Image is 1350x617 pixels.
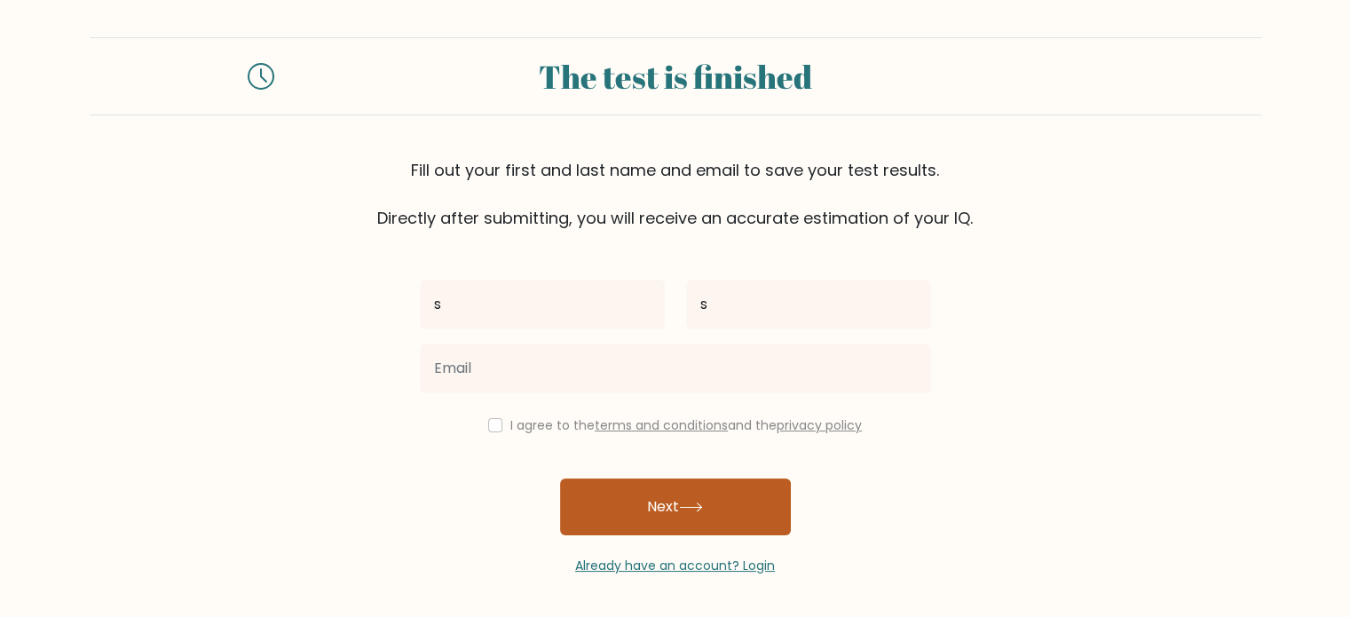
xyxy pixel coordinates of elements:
button: Next [560,479,791,535]
a: Already have an account? Login [575,557,775,574]
label: I agree to the and the [510,416,862,434]
input: First name [420,280,665,329]
a: privacy policy [777,416,862,434]
input: Last name [686,280,931,329]
a: terms and conditions [595,416,728,434]
div: The test is finished [296,52,1055,100]
div: Fill out your first and last name and email to save your test results. Directly after submitting,... [90,158,1261,230]
input: Email [420,344,931,393]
